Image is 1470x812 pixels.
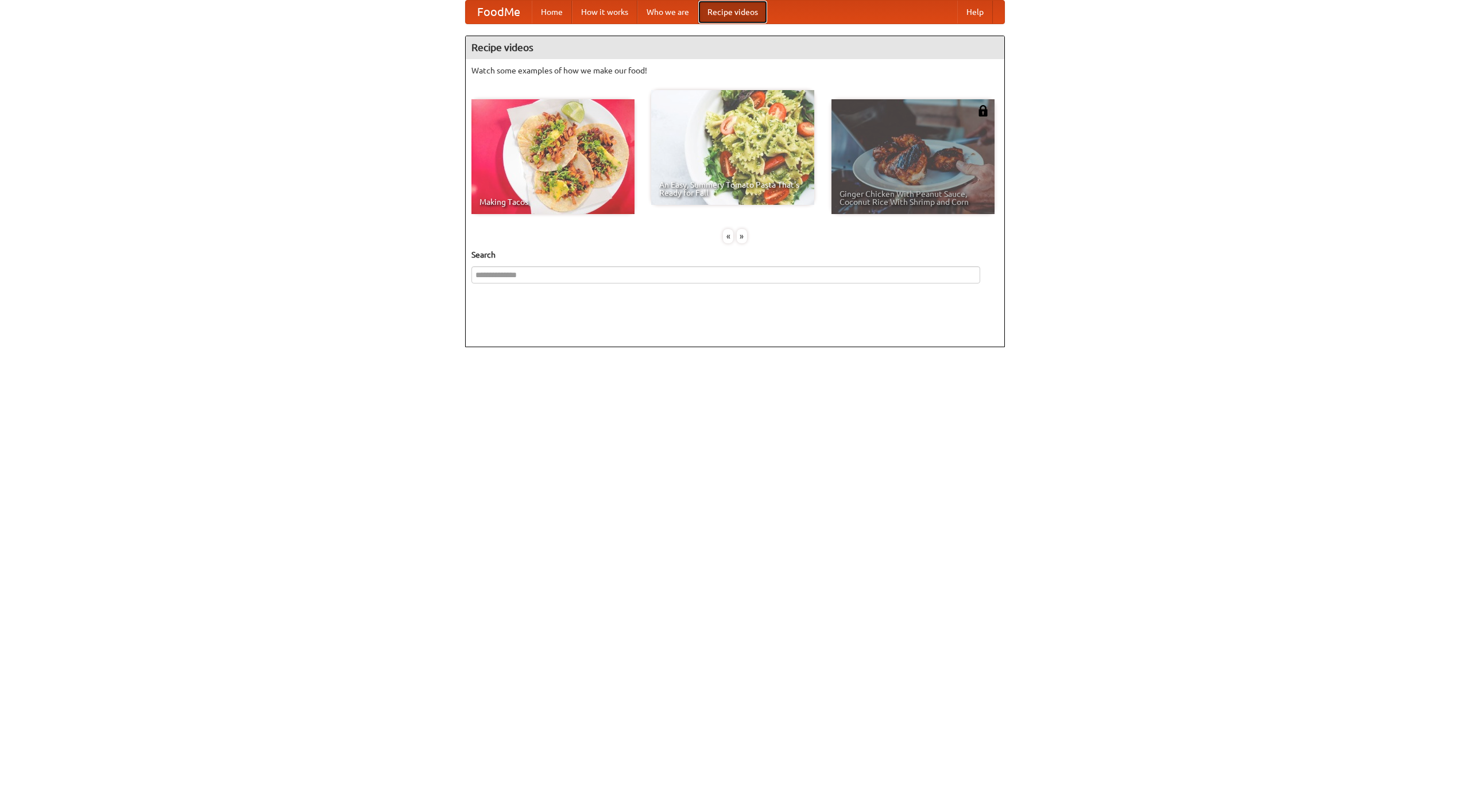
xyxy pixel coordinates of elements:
div: » [737,229,747,243]
h5: Search [471,249,999,261]
h4: Recipe videos [466,36,1004,59]
a: Recipe videos [698,1,767,24]
a: Who we are [637,1,698,24]
div: « [723,229,733,243]
a: Making Tacos [471,99,635,214]
a: Home [532,1,572,24]
img: 483408.png [977,105,989,116]
p: Watch some examples of how we make our food! [471,65,999,76]
a: FoodMe [466,1,532,24]
span: Making Tacos [479,198,626,206]
a: How it works [572,1,637,24]
span: An Easy, Summery Tomato Pasta That's Ready for Fall [659,181,806,197]
a: Help [957,1,993,24]
a: An Easy, Summery Tomato Pasta That's Ready for Fall [651,90,814,205]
